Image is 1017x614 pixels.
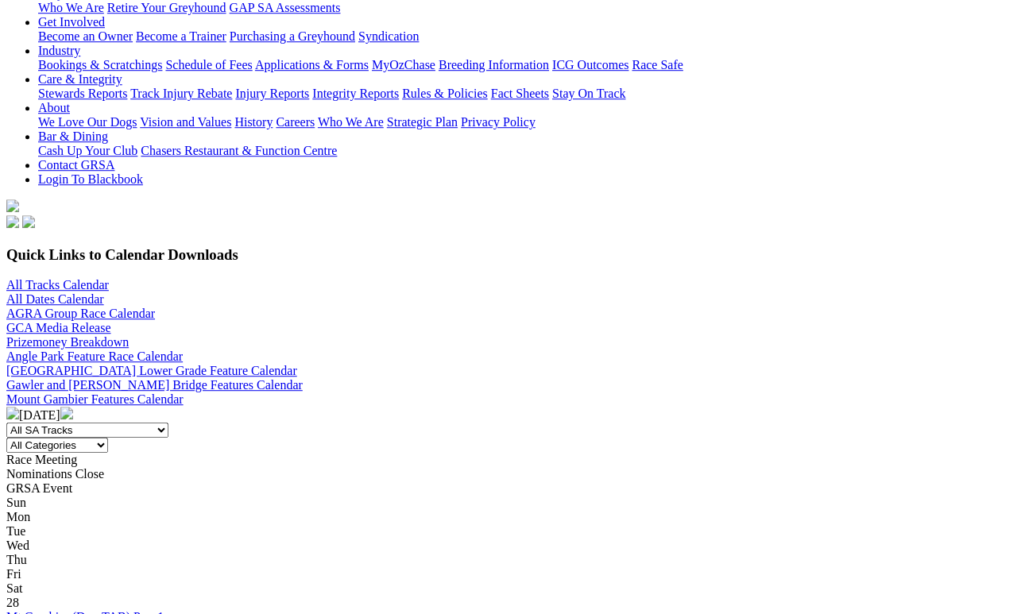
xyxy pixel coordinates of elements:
[6,199,19,212] img: logo-grsa-white.png
[312,87,399,100] a: Integrity Reports
[491,87,549,100] a: Fact Sheets
[235,87,309,100] a: Injury Reports
[60,407,73,419] img: chevron-right-pager-white.svg
[38,58,162,71] a: Bookings & Scratchings
[6,392,184,406] a: Mount Gambier Features Calendar
[6,524,1011,539] div: Tue
[38,29,133,43] a: Become an Owner
[632,58,683,71] a: Race Safe
[6,335,129,349] a: Prizemoney Breakdown
[461,115,536,129] a: Privacy Policy
[318,115,384,129] a: Who We Are
[38,1,104,14] a: Who We Are
[38,101,70,114] a: About
[38,44,80,57] a: Industry
[6,407,1011,423] div: [DATE]
[552,87,625,100] a: Stay On Track
[6,467,1011,481] div: Nominations Close
[38,58,1011,72] div: Industry
[6,215,19,228] img: facebook.svg
[372,58,435,71] a: MyOzChase
[38,129,108,143] a: Bar & Dining
[358,29,419,43] a: Syndication
[38,144,1011,158] div: Bar & Dining
[6,292,104,306] a: All Dates Calendar
[107,1,226,14] a: Retire Your Greyhound
[276,115,315,129] a: Careers
[6,567,1011,581] div: Fri
[230,29,355,43] a: Purchasing a Greyhound
[6,539,1011,553] div: Wed
[6,553,1011,567] div: Thu
[38,15,105,29] a: Get Involved
[6,407,19,419] img: chevron-left-pager-white.svg
[38,172,143,186] a: Login To Blackbook
[141,144,337,157] a: Chasers Restaurant & Function Centre
[38,87,1011,101] div: Care & Integrity
[234,115,273,129] a: History
[6,496,1011,510] div: Sun
[439,58,549,71] a: Breeding Information
[6,481,1011,496] div: GRSA Event
[6,510,1011,524] div: Mon
[38,115,1011,129] div: About
[6,378,303,392] a: Gawler and [PERSON_NAME] Bridge Features Calendar
[130,87,232,100] a: Track Injury Rebate
[38,87,127,100] a: Stewards Reports
[38,29,1011,44] div: Get Involved
[255,58,369,71] a: Applications & Forms
[136,29,226,43] a: Become a Trainer
[6,453,1011,467] div: Race Meeting
[140,115,231,129] a: Vision and Values
[38,1,1011,15] div: Greyhounds as Pets
[22,215,35,228] img: twitter.svg
[38,144,137,157] a: Cash Up Your Club
[165,58,252,71] a: Schedule of Fees
[552,58,628,71] a: ICG Outcomes
[387,115,458,129] a: Strategic Plan
[230,1,341,14] a: GAP SA Assessments
[6,321,111,334] a: GCA Media Release
[38,158,114,172] a: Contact GRSA
[6,349,183,363] a: Angle Park Feature Race Calendar
[6,307,155,320] a: AGRA Group Race Calendar
[402,87,488,100] a: Rules & Policies
[38,72,122,86] a: Care & Integrity
[6,581,1011,596] div: Sat
[38,115,137,129] a: We Love Our Dogs
[6,278,109,292] a: All Tracks Calendar
[6,364,297,377] a: [GEOGRAPHIC_DATA] Lower Grade Feature Calendar
[6,246,1011,264] h3: Quick Links to Calendar Downloads
[6,596,19,609] span: 28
